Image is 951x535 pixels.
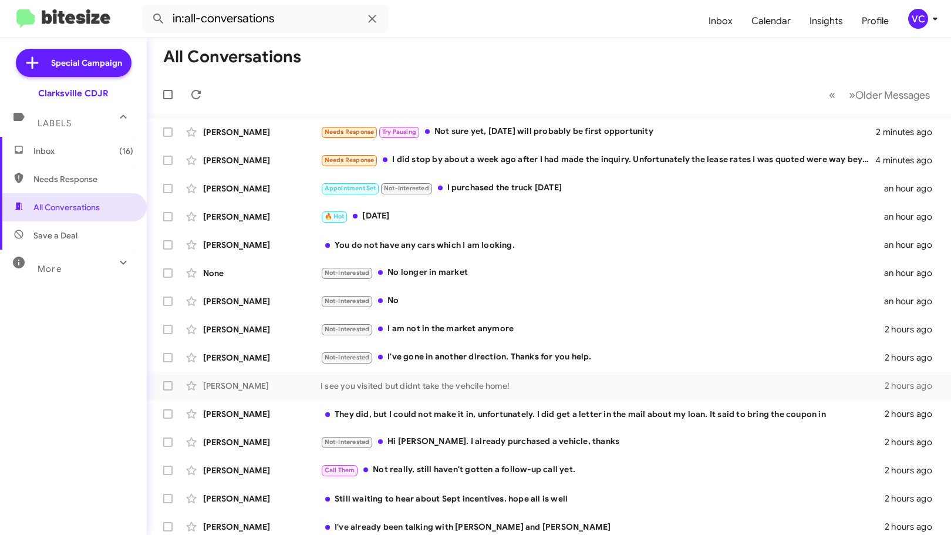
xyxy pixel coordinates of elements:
[203,126,321,138] div: [PERSON_NAME]
[321,408,885,420] div: They did, but I could not make it in, unfortunately. I did get a letter in the mail about my loan...
[203,352,321,364] div: [PERSON_NAME]
[325,156,375,164] span: Needs Response
[38,118,72,129] span: Labels
[203,239,321,251] div: [PERSON_NAME]
[33,230,77,241] span: Save a Deal
[325,325,370,333] span: Not-Interested
[321,435,885,449] div: Hi [PERSON_NAME]. I already purchased a vehicle, thanks
[321,125,876,139] div: Not sure yet, [DATE] will probably be first opportunity
[321,181,884,195] div: I purchased the truck [DATE]
[38,264,62,274] span: More
[699,4,742,38] a: Inbox
[384,184,429,192] span: Not-Interested
[884,211,942,223] div: an hour ago
[321,239,884,251] div: You do not have any cars which I am looking.
[321,153,875,167] div: I did stop by about a week ago after I had made the inquiry. Unfortunately the lease rates I was ...
[325,297,370,305] span: Not-Interested
[33,173,133,185] span: Needs Response
[884,267,942,279] div: an hour ago
[885,465,942,476] div: 2 hours ago
[203,436,321,448] div: [PERSON_NAME]
[203,267,321,279] div: None
[325,128,375,136] span: Needs Response
[203,324,321,335] div: [PERSON_NAME]
[885,380,942,392] div: 2 hours ago
[876,126,942,138] div: 2 minutes ago
[885,521,942,533] div: 2 hours ago
[325,438,370,446] span: Not-Interested
[842,83,937,107] button: Next
[325,466,355,474] span: Call Them
[203,493,321,504] div: [PERSON_NAME]
[884,295,942,307] div: an hour ago
[163,48,301,66] h1: All Conversations
[325,354,370,361] span: Not-Interested
[321,294,884,308] div: No
[885,324,942,335] div: 2 hours ago
[321,266,884,280] div: No longer in market
[829,88,835,102] span: «
[822,83,842,107] button: Previous
[800,4,852,38] a: Insights
[321,210,884,223] div: [DATE]
[38,88,109,99] div: Clarksville CDJR
[875,154,942,166] div: 4 minutes ago
[884,183,942,194] div: an hour ago
[321,493,885,504] div: Still waiting to hear about Sept incentives. hope all is well
[321,521,885,533] div: I've already been talking with [PERSON_NAME] and [PERSON_NAME]
[321,463,885,477] div: Not really, still haven't gotten a follow-up call yet.
[885,408,942,420] div: 2 hours ago
[142,5,389,33] input: Search
[16,49,131,77] a: Special Campaign
[321,380,885,392] div: I see you visited but didnt take the vehcile home!
[325,269,370,277] span: Not-Interested
[884,239,942,251] div: an hour ago
[203,380,321,392] div: [PERSON_NAME]
[325,213,345,220] span: 🔥 Hot
[51,57,122,69] span: Special Campaign
[203,521,321,533] div: [PERSON_NAME]
[885,436,942,448] div: 2 hours ago
[742,4,800,38] a: Calendar
[382,128,416,136] span: Try Pausing
[321,322,885,336] div: I am not in the market anymore
[885,352,942,364] div: 2 hours ago
[203,295,321,307] div: [PERSON_NAME]
[119,145,133,157] span: (16)
[203,183,321,194] div: [PERSON_NAME]
[885,493,942,504] div: 2 hours ago
[321,351,885,364] div: I've gone in another direction. Thanks for you help.
[852,4,898,38] a: Profile
[325,184,376,192] span: Appointment Set
[203,211,321,223] div: [PERSON_NAME]
[822,83,937,107] nav: Page navigation example
[33,145,133,157] span: Inbox
[898,9,938,29] button: VC
[203,154,321,166] div: [PERSON_NAME]
[908,9,928,29] div: VC
[203,465,321,476] div: [PERSON_NAME]
[849,88,855,102] span: »
[203,408,321,420] div: [PERSON_NAME]
[33,201,100,213] span: All Conversations
[855,89,930,102] span: Older Messages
